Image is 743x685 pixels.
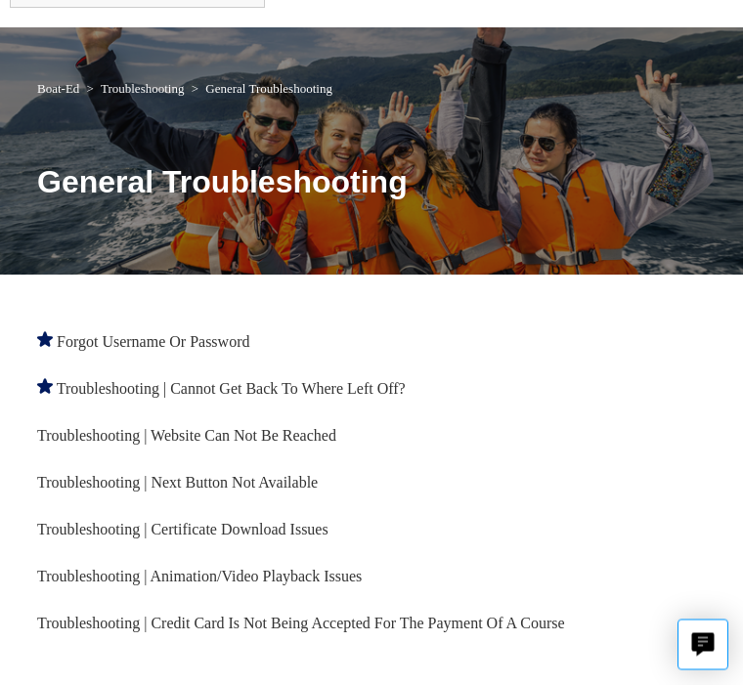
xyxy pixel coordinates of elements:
[677,620,728,670] button: Live chat
[37,522,328,538] a: Troubleshooting | Certificate Download Issues
[37,159,706,206] h1: General Troubleshooting
[37,475,318,492] a: Troubleshooting | Next Button Not Available
[37,428,336,445] a: Troubleshooting | Website Can Not Be Reached
[37,332,53,348] svg: Promoted article
[37,82,83,97] li: Boat-Ed
[188,82,332,97] li: General Troubleshooting
[57,334,249,351] a: Forgot Username Or Password
[37,569,362,585] a: Troubleshooting | Animation/Video Playback Issues
[83,82,188,97] li: Troubleshooting
[37,379,53,395] svg: Promoted article
[57,381,406,398] a: Troubleshooting | Cannot Get Back To Where Left Off?
[37,82,79,97] a: Boat-Ed
[37,616,565,632] a: Troubleshooting | Credit Card Is Not Being Accepted For The Payment Of A Course
[101,82,184,97] a: Troubleshooting
[205,82,332,97] a: General Troubleshooting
